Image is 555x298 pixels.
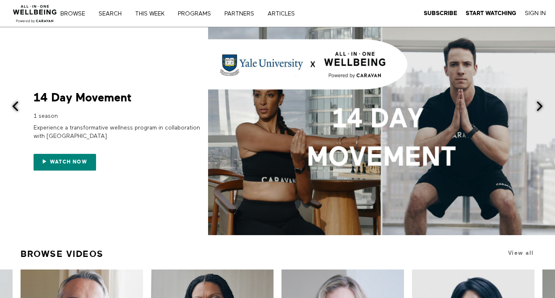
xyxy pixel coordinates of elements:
a: Start Watching [466,10,516,17]
a: Browse [57,11,94,17]
nav: Primary [66,9,312,18]
a: View all [508,250,534,256]
a: Search [96,11,130,17]
a: PROGRAMS [175,11,220,17]
a: PARTNERS [221,11,263,17]
a: Subscribe [424,10,457,17]
a: Browse Videos [21,245,104,263]
strong: Start Watching [466,10,516,16]
strong: Subscribe [424,10,457,16]
a: Sign In [525,10,546,17]
a: THIS WEEK [132,11,173,17]
a: ARTICLES [265,11,304,17]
